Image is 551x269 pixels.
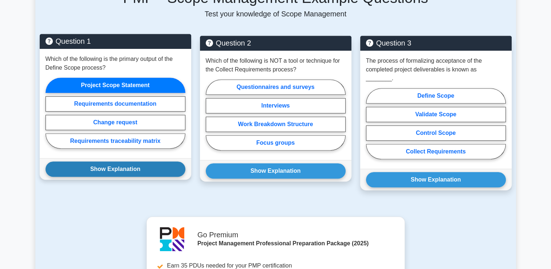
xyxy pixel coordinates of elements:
[206,98,346,113] label: Interviews
[206,117,346,132] label: Work Breakdown Structure
[366,125,506,141] label: Control Scope
[46,133,185,149] label: Requirements traceability matrix
[46,96,185,112] label: Requirements documentation
[366,144,506,159] label: Collect Requirements
[366,172,506,187] button: Show Explanation
[366,56,506,83] p: The process of formalizing acceptance of the completed project deliverables is known as ________.
[40,9,512,18] p: Test your knowledge of Scope Management
[206,163,346,179] button: Show Explanation
[206,56,346,74] p: Which of the following is NOT a tool or technique for the Collect Requirements process?
[46,161,185,177] button: Show Explanation
[206,135,346,151] label: Focus groups
[206,79,346,95] label: Questionnaires and surveys
[366,107,506,122] label: Validate Scope
[366,88,506,104] label: Define Scope
[46,78,185,93] label: Project Scope Statement
[46,55,185,72] p: Which of the following is the primary output of the Define Scope process?
[46,37,185,46] h5: Question 1
[206,39,346,47] h5: Question 2
[366,39,506,47] h5: Question 3
[46,115,185,130] label: Change request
